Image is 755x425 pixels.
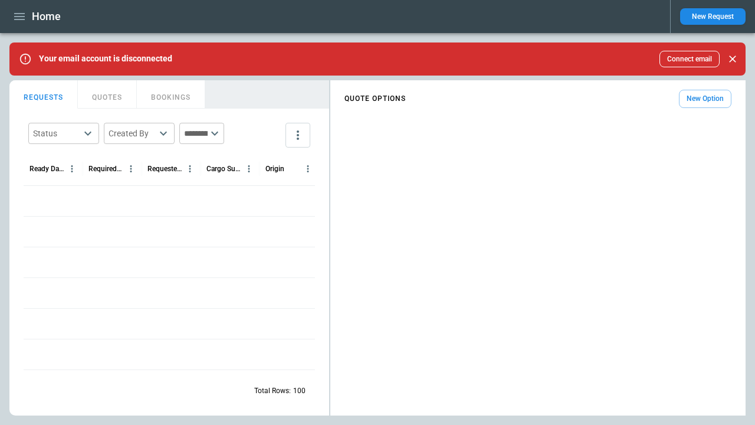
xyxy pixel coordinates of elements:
div: dismiss [724,46,741,72]
p: 100 [293,386,306,396]
button: QUOTES [78,80,137,109]
button: Ready Date & Time (UTC) column menu [64,161,80,176]
div: Requested Route [147,165,182,173]
div: Required Date & Time (UTC) [88,165,123,173]
button: New Request [680,8,746,25]
p: Total Rows: [254,386,291,396]
button: Required Date & Time (UTC) column menu [123,161,139,176]
div: Created By [109,127,156,139]
p: Your email account is disconnected [39,54,172,64]
div: Status [33,127,80,139]
button: REQUESTS [9,80,78,109]
button: Requested Route column menu [182,161,198,176]
button: New Option [679,90,731,108]
h1: Home [32,9,61,24]
div: scrollable content [330,85,746,113]
button: Origin column menu [300,161,316,176]
div: Cargo Summary [206,165,241,173]
h4: QUOTE OPTIONS [344,96,406,102]
button: more [285,123,310,148]
button: Connect email [659,51,720,67]
button: BOOKINGS [137,80,205,109]
div: Origin [265,165,284,173]
div: Ready Date & Time (UTC) [29,165,64,173]
button: Cargo Summary column menu [241,161,257,176]
button: Close [724,51,741,67]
